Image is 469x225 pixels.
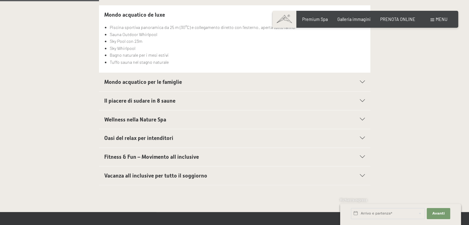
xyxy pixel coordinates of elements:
[380,17,415,22] a: PRENOTA ONLINE
[436,17,447,22] span: Menu
[302,17,328,22] a: Premium Spa
[110,24,365,31] li: Piscina sportiva panoramica da 25 m (30°C) e collegamento diretto con l’esterno, aperta tutto l’anno
[104,173,207,179] span: Vacanza all inclusive per tutto il soggiorno
[104,12,165,18] span: Mondo acquatico de luxe
[340,198,367,202] span: Richiesta express
[110,59,365,66] li: Tuffo sauna nel stagno naturale
[432,211,445,216] span: Avanti
[110,31,365,38] li: Sauna Outdoor Whirlpool
[110,52,365,59] li: Bagno naturale per i mesi estivi
[104,98,175,104] span: Il piacere di sudare in 8 saune
[110,45,365,52] li: Sky Whirlpool
[104,117,166,123] span: Wellness nella Nature Spa
[337,17,371,22] a: Galleria immagini
[104,135,173,141] span: Oasi del relax per intenditori
[104,79,182,85] span: Mondo acquatico per le famiglie
[110,38,365,45] li: Sky Pool con 23m
[427,208,450,219] button: Avanti
[104,154,199,160] span: Fitness & Fun – Movimento all inclusive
